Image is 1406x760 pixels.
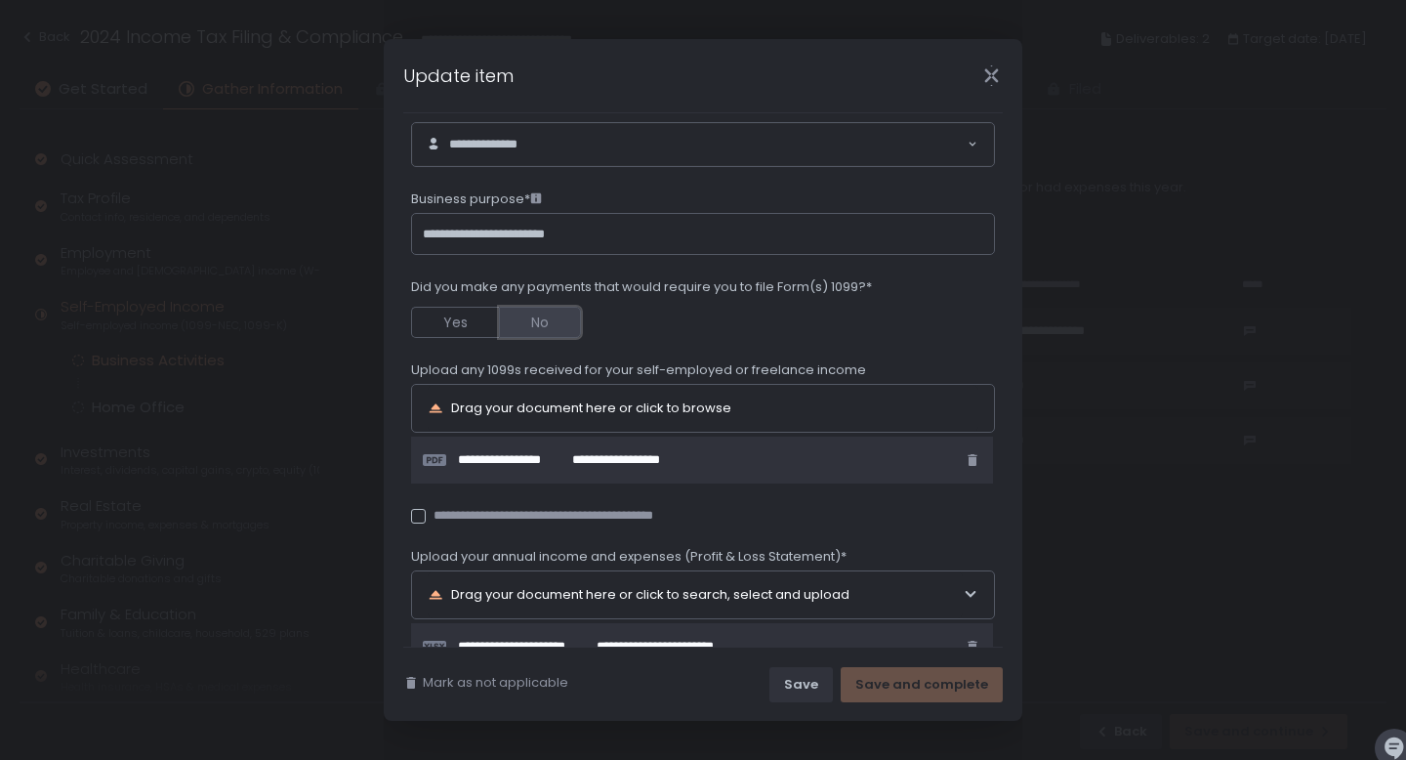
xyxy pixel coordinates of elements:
[412,123,994,166] div: Search for option
[403,674,568,692] button: Mark as not applicable
[411,361,866,379] span: Upload any 1099s received for your self-employed or freelance income
[411,190,542,208] span: Business purpose*
[451,401,731,414] div: Drag your document here or click to browse
[403,63,514,89] h1: Update item
[423,674,568,692] span: Mark as not applicable
[411,548,847,566] span: Upload your annual income and expenses (Profit & Loss Statement)*
[769,667,833,702] button: Save
[499,307,581,338] button: No
[960,64,1022,87] div: Close
[411,307,499,338] button: Yes
[411,278,872,296] span: Did you make any payments that would require you to file Form(s) 1099?*
[784,676,818,694] div: Save
[548,135,966,154] input: Search for option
